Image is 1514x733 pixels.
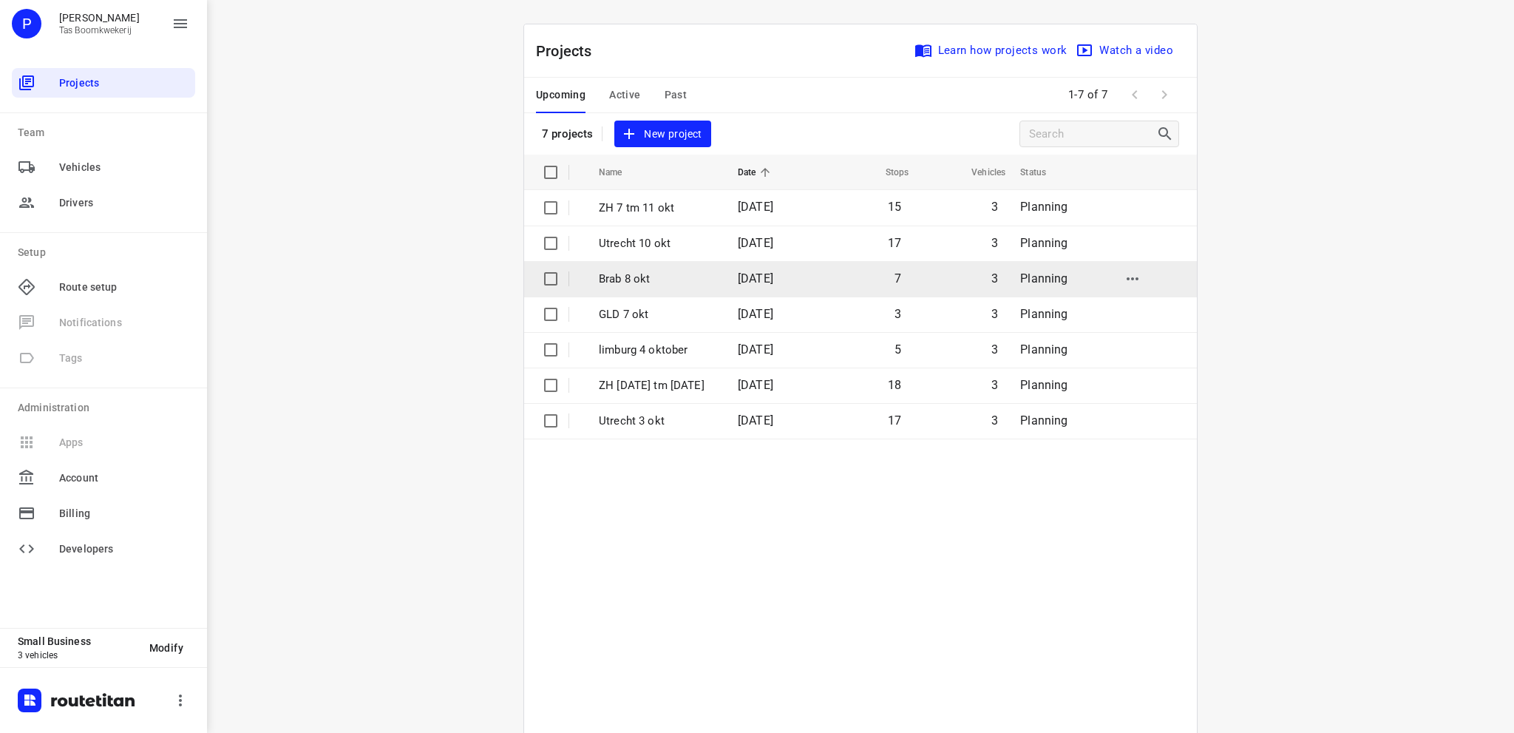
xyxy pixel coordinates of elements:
[59,470,189,486] span: Account
[59,506,189,521] span: Billing
[71,175,665,189] p: Kottenseweg 158, Winterswijk Brinkheurne
[738,271,773,286] span: [DATE]
[738,200,773,214] span: [DATE]
[41,167,48,181] div: 1
[599,235,716,252] p: Utrecht 10 okt
[71,257,665,272] p: 39 Smallestraat, Didam
[12,68,195,98] div: Projects
[609,86,640,104] span: Active
[536,86,585,104] span: Upcoming
[888,236,901,250] span: 17
[12,425,195,460] span: Available only on our Business plan
[677,176,685,187] span: —
[819,300,1487,314] p: Completion time
[738,413,773,428] span: [DATE]
[952,163,1005,181] span: Vehicles
[819,118,1487,132] span: 08:00
[599,163,642,181] span: Name
[599,342,716,359] p: limburg 4 oktober
[12,188,195,217] div: Drivers
[1461,250,1487,265] span: 11:22
[1020,413,1067,428] span: Planning
[1020,236,1067,250] span: Planning
[149,642,183,654] span: Modify
[599,413,716,430] p: Utrecht 3 okt
[677,203,961,217] p: Delivery
[71,133,798,148] p: [GEOGRAPHIC_DATA], [GEOGRAPHIC_DATA]
[1120,80,1150,109] span: Previous Page
[738,378,773,392] span: [DATE]
[1020,378,1067,392] span: Planning
[12,534,195,564] div: Developers
[738,236,773,250] span: [DATE]
[12,272,195,302] div: Route setup
[895,342,901,357] span: 5
[1020,163,1065,181] span: Status
[599,271,716,288] p: Brab 8 okt
[991,342,998,357] span: 3
[12,463,195,493] div: Account
[888,413,901,428] span: 17
[12,152,195,182] div: Vehicles
[71,118,798,133] p: Otweg
[18,30,1496,47] p: Shift: 08:00 - 12:53
[18,47,1496,65] p: Driver:
[895,271,901,286] span: 7
[18,635,138,647] p: Small Business
[738,307,773,321] span: [DATE]
[59,75,189,91] span: Projects
[12,499,195,528] div: Billing
[888,378,901,392] span: 18
[677,259,685,270] span: —
[623,125,702,143] span: New project
[41,209,48,223] div: 2
[819,134,1487,149] p: Departure time
[18,650,138,661] p: 3 vehicles
[71,216,665,231] p: 2 Kasteellaan, Doetinchem
[18,400,195,416] p: Administration
[1020,307,1067,321] span: Planning
[991,413,998,428] span: 3
[12,340,195,376] span: Available only on our Business plan
[888,200,901,214] span: 15
[677,244,961,259] p: Delivery
[18,125,195,141] p: Team
[18,245,195,260] p: Setup
[895,307,901,321] span: 3
[677,217,685,229] span: —
[59,12,140,24] p: Peter Tas
[59,195,189,211] span: Drivers
[59,541,189,557] span: Developers
[614,121,710,148] button: New project
[866,163,909,181] span: Stops
[991,236,998,250] span: 3
[1020,342,1067,357] span: Planning
[1461,167,1487,182] span: 10:05
[71,284,798,299] p: Otweg
[599,377,716,394] p: ZH 30 sept tm 4 okt
[536,40,604,62] p: Projects
[59,280,189,295] span: Route setup
[1020,200,1067,214] span: Planning
[1156,125,1178,143] div: Search
[41,250,48,264] div: 3
[71,160,665,175] p: 82476
[1020,271,1067,286] span: Planning
[18,83,1496,107] h6: 2de voertuig, Renault Master
[677,161,961,176] p: Delivery
[1150,80,1179,109] span: Next Page
[819,283,1487,298] span: 12:53
[1461,209,1487,223] span: 10:51
[71,243,665,257] p: 82557
[138,635,195,661] button: Modify
[599,306,716,323] p: GLD 7 okt
[71,201,665,216] p: 82506
[1062,79,1114,111] span: 1-7 of 7
[542,127,593,141] p: 7 projects
[991,378,998,392] span: 3
[59,160,189,175] span: Vehicles
[665,86,688,104] span: Past
[991,271,998,286] span: 3
[991,307,998,321] span: 3
[599,200,716,217] p: ZH 7 tm 11 okt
